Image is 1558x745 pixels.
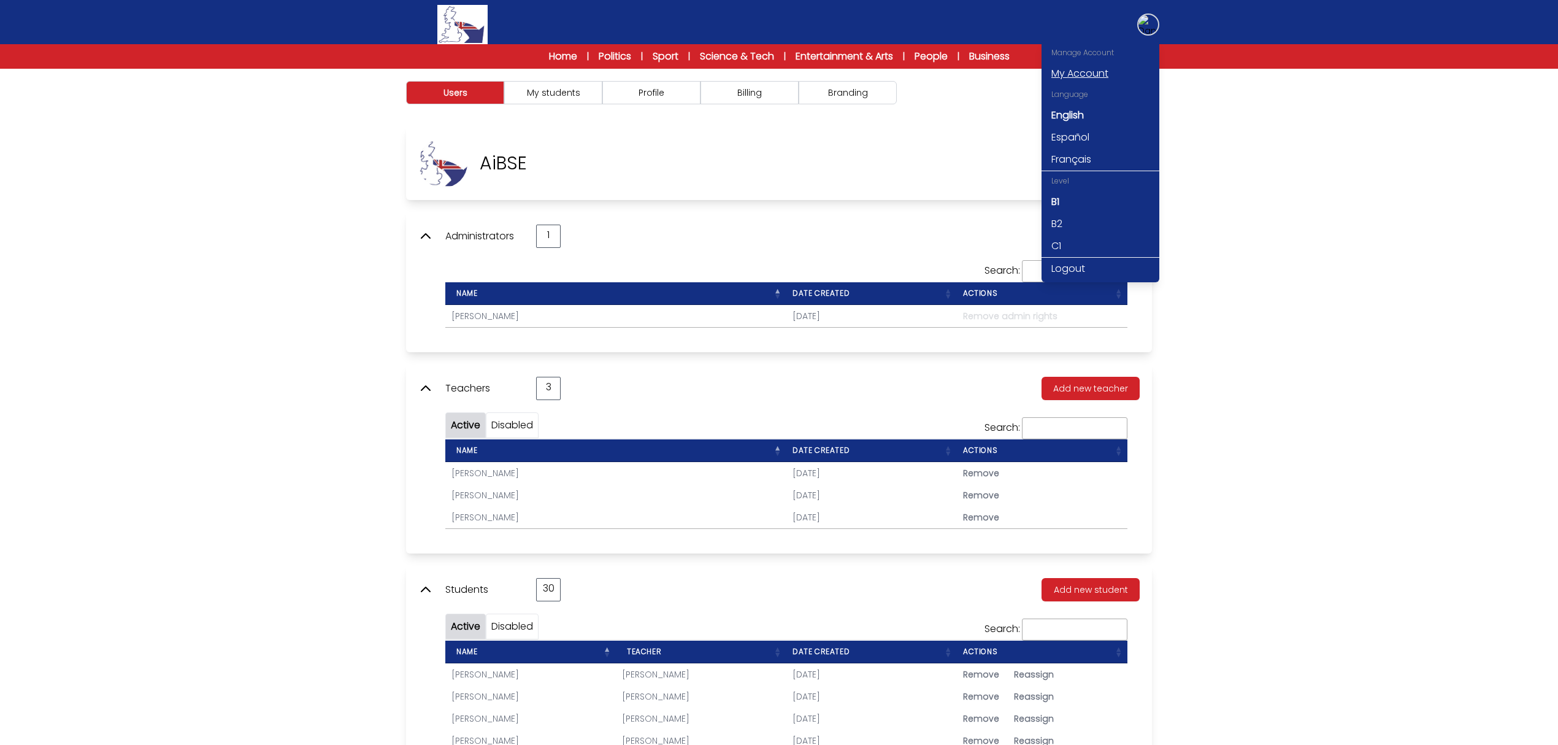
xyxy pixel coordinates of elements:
th: Actions : activate to sort column ascending [957,439,1127,462]
a: Logo [399,5,526,44]
td: [DATE] [786,462,957,484]
div: Level [1042,171,1159,191]
a: B1 [1042,191,1159,213]
a: Home [549,49,577,64]
a: Business [969,49,1010,64]
div: 30 [536,578,561,601]
div: 3 [536,377,561,400]
button: Billing [700,81,799,104]
a: Science & Tech [700,49,774,64]
span: | [903,50,905,63]
span: Remove [963,467,999,479]
td: [PERSON_NAME] [616,708,786,730]
a: Politics [599,49,631,64]
th: Date created : activate to sort column ascending [786,641,957,663]
th: Actions : activate to sort column ascending [957,641,1127,663]
span: Remove [963,511,999,523]
a: My Account [1042,63,1159,85]
span: Teacher [622,646,661,657]
div: Language [1042,85,1159,104]
a: [PERSON_NAME] [451,511,519,523]
span: Reassign [1014,712,1054,725]
a: Français [1042,149,1159,171]
th: Date created : activate to sort column ascending [786,282,957,305]
div: 1 [536,225,561,248]
th: Name : activate to sort column descending [445,641,616,663]
td: [DATE] [786,506,957,528]
a: [PERSON_NAME] [451,690,519,703]
td: [DATE] [786,484,957,506]
span: | [587,50,589,63]
span: Remove admin rights [963,310,1057,322]
th: Teacher : activate to sort column ascending [616,641,786,663]
a: Logout [1042,258,1159,280]
button: My students [504,81,602,104]
span: Name [451,288,477,298]
label: Search: [984,420,1127,434]
span: | [784,50,786,63]
span: Remove [963,489,999,501]
label: Search: [984,622,1127,636]
img: DlEcwCF8WjoG1veoIFAANrTkIeJhOdJOWlQvA5Vi.jpg [418,139,467,188]
input: Search: [1022,417,1127,439]
button: Branding [799,81,897,104]
a: Disabled [491,619,533,633]
input: Search: [1022,260,1127,282]
a: B2 [1042,213,1159,235]
a: English [1042,104,1159,126]
a: Add new student [1032,582,1140,596]
a: People [915,49,948,64]
a: [PERSON_NAME] [451,467,519,479]
input: Search: [1022,619,1127,641]
p: Administrators [445,229,524,244]
span: Name [451,445,477,455]
td: [PERSON_NAME] [616,663,786,685]
span: | [688,50,690,63]
button: Add new student [1042,578,1140,601]
a: Sport [653,49,678,64]
a: Add new teacher [1032,381,1140,395]
div: Manage Account [1042,43,1159,63]
button: Add new teacher [1042,377,1140,400]
span: | [957,50,959,63]
span: | [641,50,643,63]
td: [DATE] [786,305,957,327]
td: [DATE] [786,708,957,730]
p: Students [445,582,524,597]
th: Name : activate to sort column descending [445,439,786,462]
a: Add new admin [1032,229,1140,243]
button: Users [406,81,504,104]
button: Profile [602,81,700,104]
p: AiBSE [480,152,527,174]
span: Name [451,646,477,657]
label: Search: [984,263,1127,277]
a: C1 [1042,235,1159,257]
span: Remove [963,712,999,725]
a: [PERSON_NAME] [451,712,519,725]
td: [DATE] [786,663,957,685]
td: [PERSON_NAME] [445,305,786,327]
td: [PERSON_NAME] [616,685,786,708]
th: Date created : activate to sort column ascending [786,439,957,462]
a: [PERSON_NAME] [451,668,519,681]
th: Name : activate to sort column descending [445,282,786,305]
a: Active [451,619,480,633]
p: Teachers [445,381,524,396]
img: Logo [437,5,488,44]
span: Remove [963,690,999,703]
td: [DATE] [786,685,957,708]
a: [PERSON_NAME] [451,489,519,501]
a: Español [1042,126,1159,149]
img: Danny Bernardo [1138,15,1158,34]
th: Actions : activate to sort column ascending [957,282,1127,305]
span: Remove [963,668,999,681]
a: Entertainment & Arts [796,49,893,64]
span: Reassign [1014,668,1054,681]
span: Reassign [1014,690,1054,703]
